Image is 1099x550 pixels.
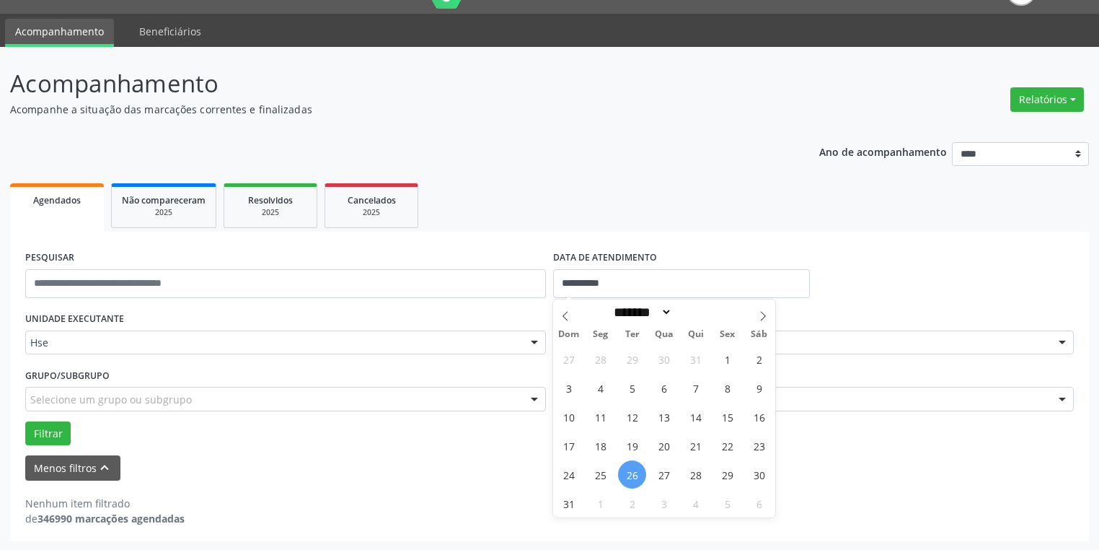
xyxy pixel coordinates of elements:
span: Agosto 22, 2025 [713,432,741,460]
span: Agosto 26, 2025 [618,460,646,489]
span: Agosto 11, 2025 [586,403,614,431]
span: Julho 27, 2025 [555,345,583,373]
label: PESQUISAR [25,247,74,269]
button: Menos filtroskeyboard_arrow_up [25,455,120,481]
span: Agosto 23, 2025 [745,432,773,460]
span: Qua [648,330,680,339]
span: Agosto 31, 2025 [555,489,583,518]
label: Grupo/Subgrupo [25,365,110,387]
a: Acompanhamento [5,19,114,47]
span: Agosto 21, 2025 [681,432,710,460]
span: Agosto 13, 2025 [650,403,678,431]
span: Agosto 28, 2025 [681,460,710,489]
div: 2025 [234,207,306,218]
span: Setembro 5, 2025 [713,489,741,518]
span: Agosto 10, 2025 [555,403,583,431]
span: Qui [680,330,712,339]
span: Agosto 7, 2025 [681,374,710,402]
span: Agosto 2, 2025 [745,345,773,373]
span: Resolvidos [248,194,293,206]
span: Hse [30,336,516,350]
span: Setembro 6, 2025 [745,489,773,518]
span: Setembro 1, 2025 [586,489,614,518]
span: Julho 28, 2025 [586,345,614,373]
button: Relatórios [1010,87,1084,112]
span: Não compareceram [122,194,206,206]
div: Nenhum item filtrado [25,496,185,511]
div: de [25,511,185,526]
span: Setembro 2, 2025 [618,489,646,518]
span: Setembro 3, 2025 [650,489,678,518]
span: Agosto 17, 2025 [555,432,583,460]
span: Agosto 6, 2025 [650,374,678,402]
p: Ano de acompanhamento [819,142,947,160]
span: Agosto 19, 2025 [618,432,646,460]
button: Filtrar [25,422,71,446]
span: Agosto 1, 2025 [713,345,741,373]
span: Agosto 9, 2025 [745,374,773,402]
span: Dom [553,330,585,339]
span: Sáb [743,330,775,339]
span: Agosto 5, 2025 [618,374,646,402]
span: Setembro 4, 2025 [681,489,710,518]
span: Agosto 18, 2025 [586,432,614,460]
span: Agosto 12, 2025 [618,403,646,431]
span: Agosto 14, 2025 [681,403,710,431]
span: Julho 30, 2025 [650,345,678,373]
span: Agosto 3, 2025 [555,374,583,402]
span: #0002 - Cardiologia [558,392,1044,406]
span: Agosto 8, 2025 [713,374,741,402]
p: Acompanhe a situação das marcações correntes e finalizadas [10,102,765,117]
strong: 346990 marcações agendadas [37,512,185,525]
div: 2025 [335,207,407,218]
i: keyboard_arrow_up [97,460,112,476]
span: Selecione um grupo ou subgrupo [30,392,192,407]
span: Agosto 29, 2025 [713,460,741,489]
span: Agendados [33,194,81,206]
input: Year [672,305,720,320]
a: Beneficiários [129,19,211,44]
span: Seg [585,330,617,339]
span: Julho 31, 2025 [681,345,710,373]
span: Cancelados [348,194,396,206]
p: Acompanhamento [10,66,765,102]
span: Agosto 20, 2025 [650,432,678,460]
span: Agosto 16, 2025 [745,403,773,431]
label: UNIDADE EXECUTANTE [25,308,124,331]
span: Agosto 30, 2025 [745,460,773,489]
span: Sex [712,330,743,339]
label: DATA DE ATENDIMENTO [553,247,657,269]
span: Julho 29, 2025 [618,345,646,373]
span: Agosto 25, 2025 [586,460,614,489]
span: Todos os profissionais [558,336,1044,350]
span: Agosto 4, 2025 [586,374,614,402]
select: Month [609,305,672,320]
div: 2025 [122,207,206,218]
span: Ter [617,330,648,339]
span: Agosto 24, 2025 [555,460,583,489]
span: Agosto 15, 2025 [713,403,741,431]
span: Agosto 27, 2025 [650,460,678,489]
